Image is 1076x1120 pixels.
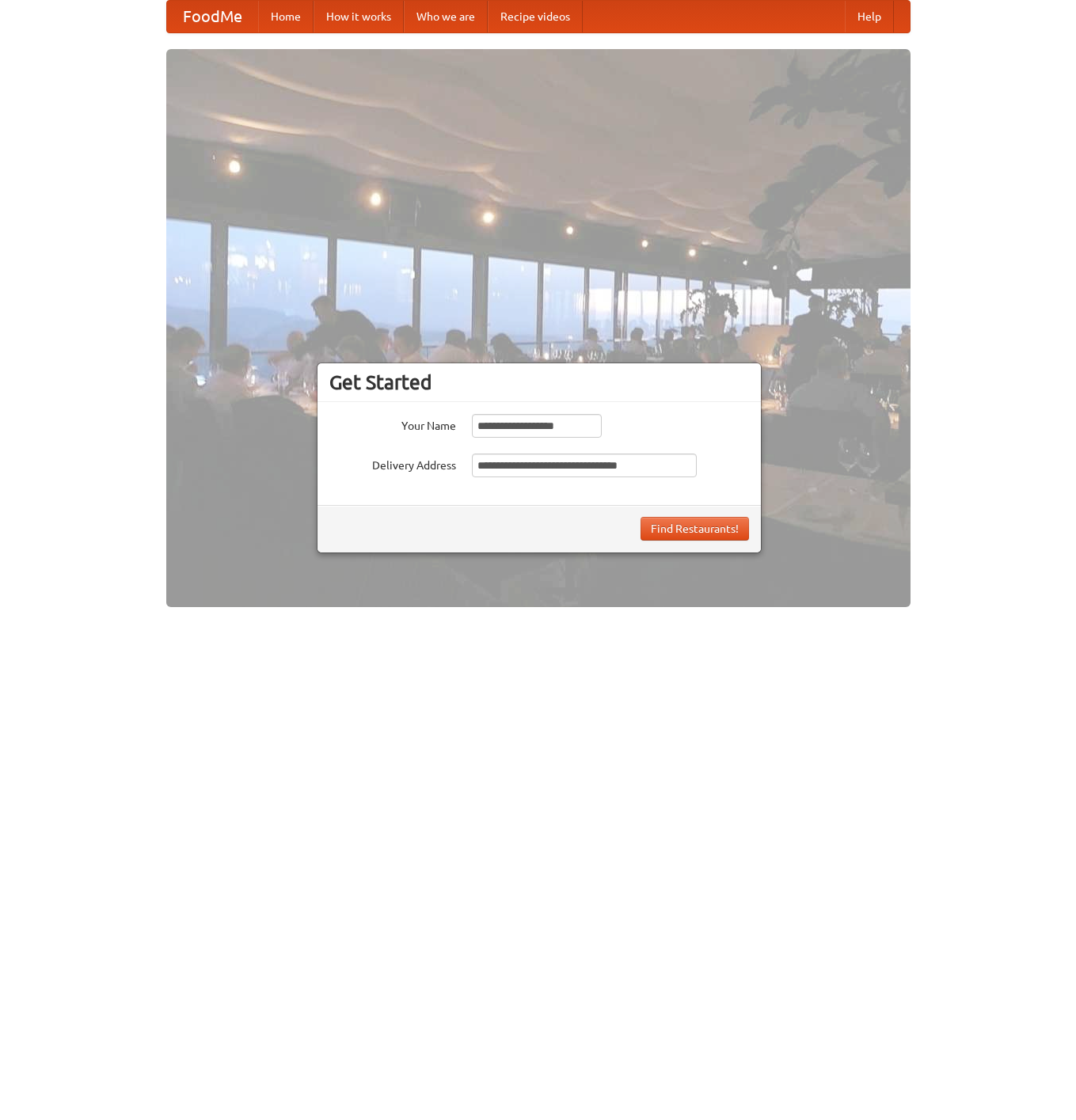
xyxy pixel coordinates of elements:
a: Help [845,1,894,32]
label: Delivery Address [329,454,456,473]
a: FoodMe [167,1,258,32]
a: Home [258,1,314,32]
a: Recipe videos [488,1,583,32]
a: Who we are [404,1,488,32]
a: How it works [314,1,404,32]
label: Your Name [329,414,456,434]
h3: Get Started [329,370,749,394]
button: Find Restaurants! [641,517,749,541]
